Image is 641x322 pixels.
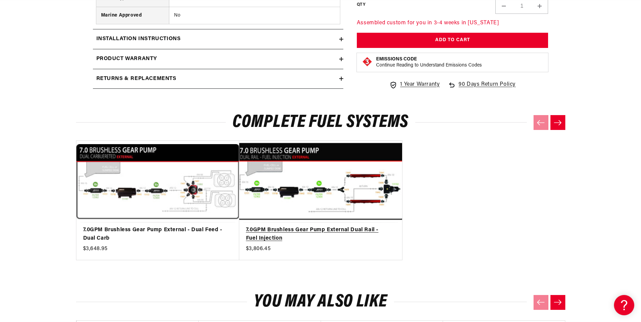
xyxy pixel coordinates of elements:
strong: Emissions Code [376,57,417,62]
button: Previous slide [534,295,548,310]
h2: Product warranty [96,55,157,63]
td: No [169,7,340,24]
p: Assembled custom for you in 3-4 weeks in [US_STATE] [357,19,548,27]
summary: Returns & replacements [93,69,343,89]
summary: Installation Instructions [93,29,343,49]
h2: You may also like [76,294,565,310]
th: Marine Approved [96,7,169,24]
button: Next slide [550,295,565,310]
summary: Product warranty [93,49,343,69]
button: Next slide [550,115,565,130]
img: Emissions code [362,56,373,67]
span: 90 Days Return Policy [459,80,516,96]
h2: Installation Instructions [96,35,181,44]
h2: Returns & replacements [96,75,176,83]
ul: Slider [76,140,565,260]
p: Continue Reading to Understand Emissions Codes [376,62,482,69]
button: Emissions CodeContinue Reading to Understand Emissions Codes [376,56,482,69]
a: 90 Days Return Policy [448,80,516,96]
button: Add to Cart [357,33,548,48]
label: QTY [357,2,365,8]
span: 1 Year Warranty [400,80,440,89]
a: 7.0GPM Brushless Gear Pump External - Dual Feed - Dual Carb [83,226,226,243]
button: Previous slide [534,115,548,130]
a: 7.0GPM Brushless Gear Pump External Dual Rail - Fuel Injection [246,226,389,243]
h2: Complete Fuel Systems [76,114,565,130]
a: 1 Year Warranty [389,80,440,89]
